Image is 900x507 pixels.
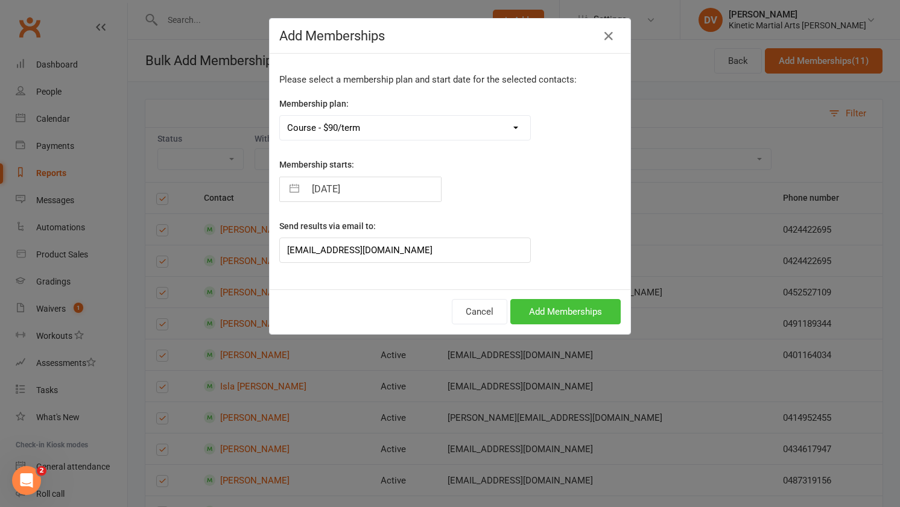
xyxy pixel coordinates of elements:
span: 2 [37,466,46,476]
button: Add Memberships [510,299,621,324]
label: Membership starts: [279,158,354,171]
iframe: Intercom live chat [12,466,41,495]
button: Cancel [452,299,507,324]
h4: Add Memberships [279,28,621,43]
p: Please select a membership plan and start date for the selected contacts: [279,72,621,87]
label: Send results via email to: [279,219,376,233]
label: Membership plan: [279,97,349,110]
a: Close [599,27,618,46]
